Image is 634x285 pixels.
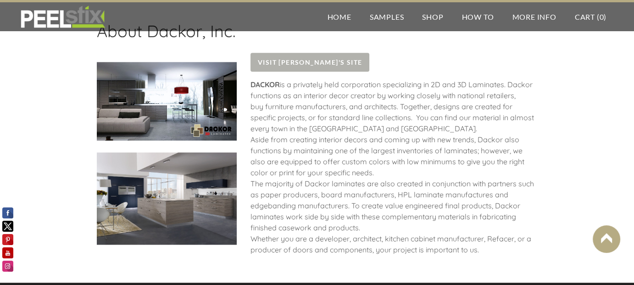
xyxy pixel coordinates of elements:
[566,2,616,31] a: Cart (0)
[453,2,503,31] a: How To
[599,12,604,21] span: 0
[250,79,537,264] div: is a privately held corporation specializing in 2D and 3D Laminates. Dackor functions as an inter...
[18,6,107,28] img: REFACE SUPPLIES
[97,152,237,244] img: Picture
[361,2,413,31] a: Samples
[250,53,369,72] a: Visit [PERSON_NAME]'s Site
[318,2,361,31] a: Home
[97,21,537,48] h2: About Dackor, Inc.
[250,80,280,89] strong: DACKOR
[503,2,565,31] a: More Info
[97,62,237,141] img: Picture
[413,2,452,31] a: Shop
